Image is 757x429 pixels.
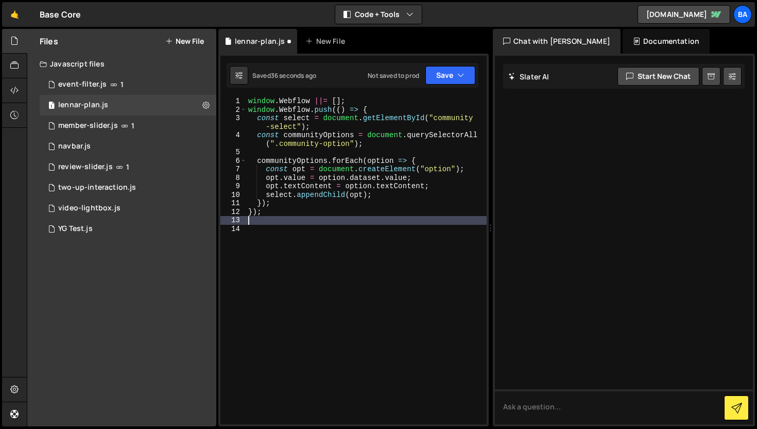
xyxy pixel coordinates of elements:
[220,191,247,200] div: 10
[40,36,58,47] h2: Files
[40,115,216,136] div: 15790/44133.js
[48,102,55,110] span: 1
[131,122,134,130] span: 1
[220,97,247,106] div: 1
[220,182,247,191] div: 9
[220,199,247,208] div: 11
[40,198,216,219] div: 15790/44778.js
[58,183,136,192] div: two-up-interaction.js
[27,54,216,74] div: Javascript files
[220,114,247,131] div: 3
[40,8,81,21] div: Base Core
[58,204,121,213] div: video-lightbox.js
[638,5,730,24] a: [DOMAIN_NAME]
[220,174,247,183] div: 8
[617,67,699,86] button: Start new chat
[220,106,247,114] div: 2
[220,148,247,157] div: 5
[368,71,419,80] div: Not saved to prod
[58,162,113,172] div: review-slider.js
[220,157,247,166] div: 6
[220,208,247,217] div: 12
[220,165,247,174] div: 7
[623,29,710,54] div: Documentation
[126,163,129,171] span: 1
[40,136,216,157] div: 15790/44982.js
[58,101,108,110] div: lennar-plan.js
[493,29,621,54] div: Chat with [PERSON_NAME]
[40,177,216,198] div: 15790/44770.js
[733,5,752,24] a: Ba
[271,71,316,80] div: 36 seconds ago
[58,224,93,234] div: YG Test.js
[425,66,475,85] button: Save
[40,157,216,177] div: 15790/44138.js
[220,225,247,234] div: 14
[2,2,27,27] a: 🤙
[335,5,422,24] button: Code + Tools
[220,131,247,148] div: 4
[165,37,204,45] button: New File
[40,219,216,239] div: 15790/42338.js
[508,72,549,81] h2: Slater AI
[58,80,107,89] div: event-filter.js
[220,216,247,225] div: 13
[58,142,91,151] div: navbar.js
[40,74,216,95] div: 15790/44139.js
[40,95,216,115] div: 15790/46151.js
[121,80,124,89] span: 1
[235,36,285,46] div: lennar-plan.js
[58,121,118,130] div: member-slider.js
[305,36,349,46] div: New File
[252,71,316,80] div: Saved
